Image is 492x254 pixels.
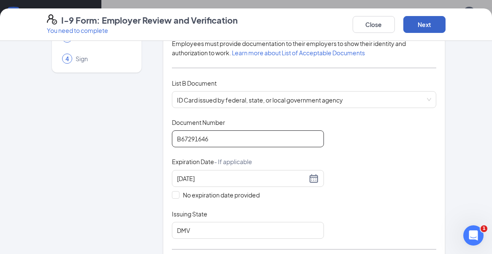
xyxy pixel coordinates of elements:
[172,210,207,218] span: Issuing State
[172,79,217,87] span: List B Document
[172,157,252,166] span: Expiration Date
[353,16,395,33] button: Close
[177,92,432,108] span: ID Card issued by federal, state, or local government agency
[47,26,238,35] p: You need to complete
[61,14,238,26] h4: I-9 Form: Employer Review and Verification
[177,174,307,183] input: 08/28/2031
[65,54,69,63] span: 4
[172,118,225,127] span: Document Number
[214,158,252,165] span: - If applicable
[76,54,130,63] span: Sign
[481,225,487,232] span: 1
[47,14,57,24] svg: FormI9EVerifyIcon
[463,225,484,246] iframe: Intercom live chat
[179,190,263,200] span: No expiration date provided
[232,49,365,57] a: Learn more about List of Acceptable Documents
[403,16,446,33] button: Next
